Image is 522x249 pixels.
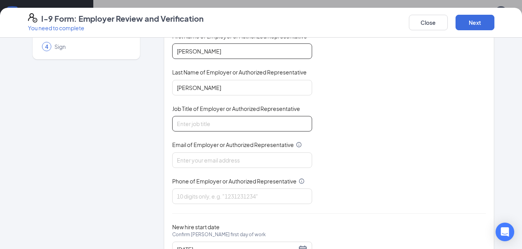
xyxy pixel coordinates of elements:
svg: Info [299,178,305,184]
span: 4 [45,43,48,50]
input: Enter your first name [172,43,312,59]
button: Next [456,15,494,30]
svg: FormI9EVerifyIcon [28,13,37,22]
button: Close [409,15,448,30]
input: Enter your email address [172,152,312,168]
input: Enter job title [172,116,312,131]
h4: I-9 Form: Employer Review and Verification [41,13,204,24]
span: Email of Employer or Authorized Representative [172,141,294,149]
p: You need to complete [28,24,204,32]
span: Job Title of Employer or Authorized Representative [172,105,300,112]
input: 10 digits only, e.g. "1231231234" [172,188,312,204]
div: Open Intercom Messenger [496,223,514,241]
input: Enter your last name [172,80,312,95]
span: Phone of Employer or Authorized Representative [172,177,297,185]
span: Last Name of Employer or Authorized Representative [172,68,307,76]
span: New hire start date [172,223,266,246]
span: Sign [54,43,129,50]
svg: Info [296,142,302,148]
span: Confirm [PERSON_NAME] first day of work [172,231,266,239]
